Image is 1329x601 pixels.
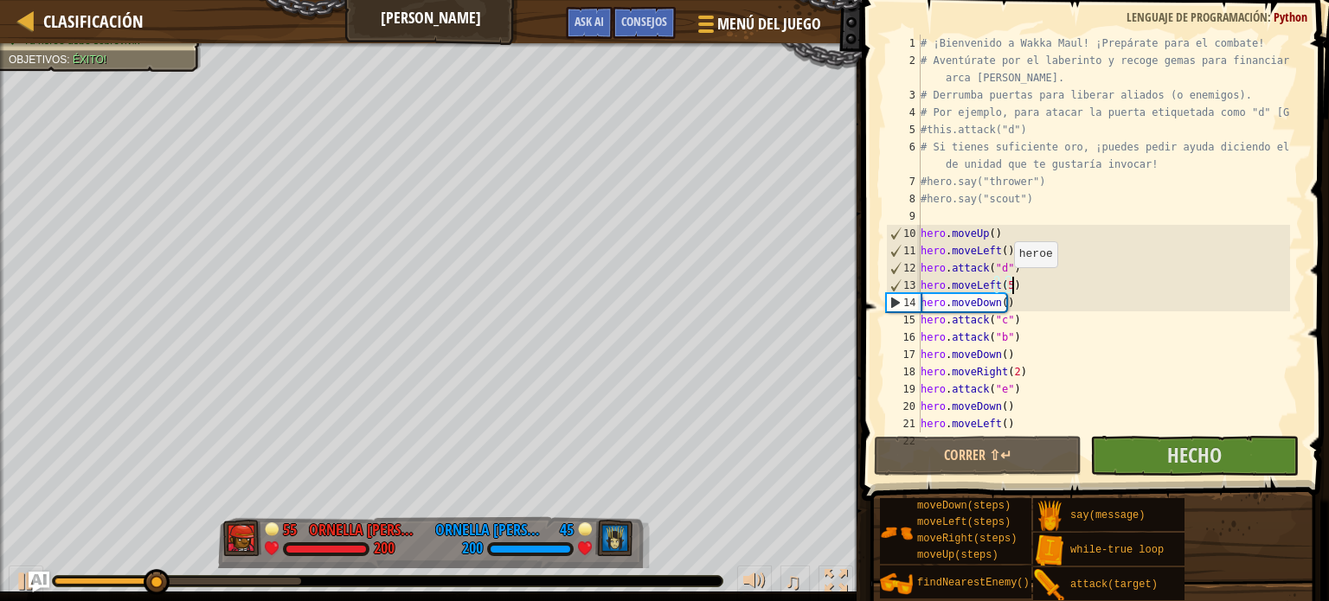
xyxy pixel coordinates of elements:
img: portrait.png [1033,534,1066,567]
div: 18 [886,363,921,380]
div: 55 [283,519,300,534]
img: portrait.png [880,567,913,600]
div: 8 [886,190,921,208]
a: Clasificación [35,10,144,33]
div: 15 [886,311,921,329]
button: Ask AI [29,572,49,592]
button: Hecho [1090,436,1298,476]
span: say(message) [1070,509,1145,521]
div: 9 [886,208,921,225]
div: 12 [887,259,921,277]
span: moveRight(steps) [917,533,1017,545]
span: moveLeft(steps) [917,516,1011,528]
div: 19 [886,380,921,398]
span: Hecho [1167,441,1222,469]
button: Alterna pantalla completa. [819,566,853,601]
img: thang_avatar_frame.png [223,520,261,556]
div: 4 [886,104,921,121]
div: 7 [886,173,921,190]
div: Ornella [PERSON_NAME] [PERSON_NAME] [435,519,548,541]
span: Menú del Juego [717,13,821,35]
span: Lenguaje de programación [1127,9,1268,25]
div: 20 [886,398,921,415]
span: while-true loop [1070,544,1164,556]
div: 16 [886,329,921,346]
span: findNearestEnemy() [917,577,1030,589]
span: moveUp(steps) [917,549,998,561]
button: Ask AI [566,7,613,39]
div: 14 [887,294,921,311]
div: 2 [886,52,921,86]
img: portrait.png [880,516,913,549]
span: : [67,54,73,66]
span: attack(target) [1070,579,1158,591]
span: : [1268,9,1274,25]
div: 10 [887,225,921,242]
div: 5 [886,121,921,138]
div: 22 [886,432,921,450]
div: 11 [887,242,921,259]
div: 13 [887,277,921,294]
span: Consejos [621,13,667,29]
button: ♫ [780,566,810,601]
button: Ctrl + P: Play [9,566,43,601]
span: Clasificación [43,10,144,33]
span: Python [1274,9,1307,25]
span: moveDown(steps) [917,500,1011,512]
button: Ajustar volúmen [737,566,772,601]
div: 200 [374,541,395,557]
span: ♫ [784,568,801,594]
code: heroe [1019,247,1053,260]
div: 1 [886,35,921,52]
div: 200 [462,541,483,557]
div: Ornella [PERSON_NAME] [PERSON_NAME] [309,519,421,541]
button: Menú del Juego [684,7,831,48]
div: 17 [886,346,921,363]
span: Objetivos [9,54,67,66]
span: Ask AI [575,13,604,29]
div: 3 [886,86,921,104]
div: 45 [556,519,574,534]
img: thang_avatar_frame.png [595,520,633,556]
div: 21 [886,415,921,432]
button: Correr ⇧↵ [874,436,1082,476]
img: portrait.png [1033,500,1066,533]
span: Éxito! [73,54,106,66]
div: 6 [886,138,921,173]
